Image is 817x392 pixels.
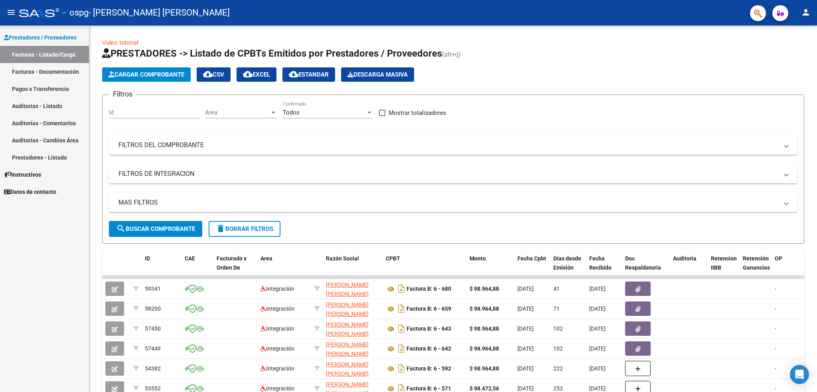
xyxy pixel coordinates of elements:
[109,193,797,212] mat-expansion-panel-header: MAS FILTROS
[203,71,224,78] span: CSV
[772,250,803,285] datatable-header-cell: OP
[209,221,280,237] button: Borrar Filtros
[589,365,606,372] span: [DATE]
[289,69,298,79] mat-icon: cloud_download
[118,198,778,207] mat-panel-title: MAS FILTROS
[589,385,606,392] span: [DATE]
[396,302,407,315] i: Descargar documento
[553,345,563,352] span: 102
[775,305,776,312] span: -
[341,67,414,82] app-download-masive: Descarga masiva de comprobantes (adjuntos)
[775,345,776,352] span: -
[396,362,407,375] i: Descargar documento
[102,48,442,59] span: PRESTADORES -> Listado de CPBTs Emitidos por Prestadores / Proveedores
[517,385,534,392] span: [DATE]
[514,250,550,285] datatable-header-cell: Fecha Cpbt
[341,67,414,82] button: Descarga Masiva
[185,255,195,262] span: CAE
[775,365,776,372] span: -
[145,286,161,292] span: 59341
[517,286,534,292] span: [DATE]
[622,250,670,285] datatable-header-cell: Doc Respaldatoria
[116,225,195,232] span: Buscar Comprobante
[326,282,369,297] span: [PERSON_NAME] [PERSON_NAME]
[216,224,225,233] mat-icon: delete
[775,385,776,392] span: -
[407,326,451,332] strong: Factura B: 6 - 643
[442,51,461,58] span: (alt+q)
[670,250,708,285] datatable-header-cell: Auditoria
[407,386,451,392] strong: Factura B: 6 - 571
[470,365,499,372] strong: $ 98.964,88
[260,365,294,372] span: Integración
[589,305,606,312] span: [DATE]
[326,280,379,297] div: 27214762426
[386,255,400,262] span: CPBT
[4,33,77,42] span: Prestadores / Proveedores
[708,250,740,285] datatable-header-cell: Retencion IIBB
[109,136,797,155] mat-expansion-panel-header: FILTROS DEL COMPROBANTE
[326,300,379,317] div: 27214762426
[801,8,811,17] mat-icon: person
[260,325,294,332] span: Integración
[470,345,499,352] strong: $ 98.964,88
[145,305,161,312] span: 58200
[260,286,294,292] span: Integración
[466,250,514,285] datatable-header-cell: Monto
[326,361,369,377] span: [PERSON_NAME] [PERSON_NAME]
[142,250,182,285] datatable-header-cell: ID
[517,305,534,312] span: [DATE]
[260,345,294,352] span: Integración
[116,224,126,233] mat-icon: search
[237,67,276,82] button: EXCEL
[102,67,191,82] button: Cargar Comprobante
[470,255,486,262] span: Monto
[118,169,778,178] mat-panel-title: FILTROS DE INTEGRACION
[145,255,150,262] span: ID
[589,325,606,332] span: [DATE]
[517,255,546,262] span: Fecha Cpbt
[243,69,253,79] mat-icon: cloud_download
[553,325,563,332] span: 102
[4,187,56,196] span: Datos de contacto
[389,108,446,118] span: Mostrar totalizadores
[89,4,230,22] span: - [PERSON_NAME] [PERSON_NAME]
[257,250,311,285] datatable-header-cell: Area
[326,340,379,357] div: 27214762426
[109,164,797,183] mat-expansion-panel-header: FILTROS DE INTEGRACION
[243,71,270,78] span: EXCEL
[145,385,161,392] span: 53552
[118,141,778,150] mat-panel-title: FILTROS DEL COMPROBANTE
[743,255,770,271] span: Retención Ganancias
[326,320,379,337] div: 27214762426
[407,346,451,352] strong: Factura B: 6 - 642
[4,170,41,179] span: Instructivos
[407,366,451,372] strong: Factura B: 6 - 592
[775,325,776,332] span: -
[470,286,499,292] strong: $ 98.964,88
[673,255,697,262] span: Auditoria
[347,71,408,78] span: Descarga Masiva
[740,250,772,285] datatable-header-cell: Retención Ganancias
[517,345,534,352] span: [DATE]
[470,305,499,312] strong: $ 98.964,88
[109,71,184,78] span: Cargar Comprobante
[213,250,257,285] datatable-header-cell: Facturado x Orden De
[625,255,661,271] span: Doc Respaldatoria
[775,286,776,292] span: -
[326,321,369,337] span: [PERSON_NAME] [PERSON_NAME]
[109,221,202,237] button: Buscar Comprobante
[205,109,270,116] span: Area
[517,325,534,332] span: [DATE]
[550,250,586,285] datatable-header-cell: Días desde Emisión
[260,305,294,312] span: Integración
[326,360,379,377] div: 27214762426
[470,385,499,392] strong: $ 98.472,56
[102,39,138,46] a: Video tutorial
[790,365,809,384] div: Open Intercom Messenger
[282,67,335,82] button: Estandar
[589,345,606,352] span: [DATE]
[589,286,606,292] span: [DATE]
[63,4,89,22] span: - ospg
[775,255,782,262] span: OP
